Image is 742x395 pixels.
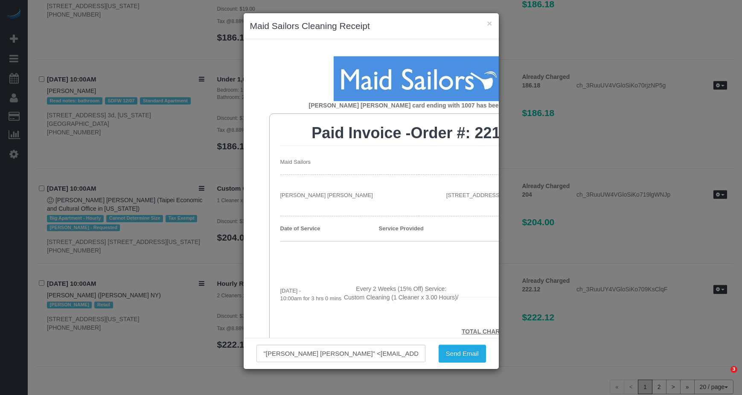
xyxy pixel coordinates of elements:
button: Send Email [439,345,486,363]
img: de9edfe7b037b8b73f2ebebeed428ce6ac20a011.jpeg [334,56,504,101]
button: × [487,19,492,28]
td: [PERSON_NAME] [PERSON_NAME] [280,174,419,216]
strong: [PERSON_NAME] [PERSON_NAME] card ending with 1007 has been charged. [309,102,529,109]
p: Every 2 Weeks (15% Off) Service: Custom Cleaning (1 Cleaner x 3.00 Hours)/ [343,285,460,302]
span: 3 [730,366,737,373]
iframe: Intercom live chat [713,366,733,386]
h3: Maid Sailors Cleaning Receipt [250,20,492,32]
span: Paid Invoice - : 221826 [311,124,526,142]
u: TOTAL CHARGED [DATE] [462,328,534,335]
strong: Date of Service [280,225,320,232]
strong: Order # [410,124,465,142]
td: [DATE] - 10:00am for 3 hrs 0 mins [280,241,343,340]
p: Total: $204.00 : [460,302,557,336]
strong: Service Provided [379,225,424,232]
p: Subtotal: $240.00 Discount: -$36.00 Adjustments: $0.00 Sales Tax: $0.00 Tip: $0.00 [460,250,557,293]
td: Maid Sailors [280,158,419,175]
td: [DATE] [419,158,558,175]
td: Service Address: [STREET_ADDRESS] [STREET_ADDRESS][US_STATE] [419,174,558,216]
